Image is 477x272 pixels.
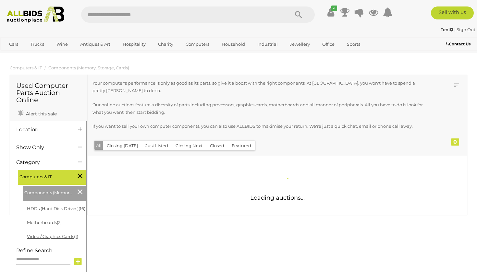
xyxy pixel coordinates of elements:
[282,6,315,23] button: Search
[76,39,115,50] a: Antiques & Art
[92,101,427,116] p: Our online auctions feature a diversity of parts including processors, graphics cards, motherboar...
[286,39,314,50] a: Jewellery
[5,39,22,50] a: Cars
[431,6,474,19] a: Sell with us
[228,141,255,151] button: Featured
[79,206,85,211] span: (16)
[454,27,456,32] span: |
[24,187,73,196] span: Components (Memory, Storage, Cards)
[217,39,249,50] a: Household
[92,123,427,130] p: If you want to sell your own computer components, you can also use ALLBIDS to maximise your retur...
[10,65,42,70] a: Computers & IT
[154,39,177,50] a: Charity
[5,50,59,60] a: [GEOGRAPHIC_DATA]
[16,82,81,103] h1: Used Computer Parts Auction Online
[16,248,86,254] h4: Refine Search
[74,234,78,239] span: (1)
[446,41,471,46] b: Contact Us
[326,6,336,18] a: ✔
[441,27,454,32] a: Teni
[446,41,472,48] a: Contact Us
[16,127,68,133] h4: Location
[16,145,68,150] h4: Show Only
[451,138,459,146] div: 0
[27,206,85,211] a: HDDs (Hard Disk Drives)(16)
[141,141,172,151] button: Just Listed
[48,65,129,70] a: Components (Memory, Storage, Cards)
[318,39,339,50] a: Office
[118,39,150,50] a: Hospitality
[24,111,57,117] span: Alert this sale
[27,220,62,225] a: Motherboards(2)
[103,141,142,151] button: Closing [DATE]
[253,39,282,50] a: Industrial
[94,141,103,150] button: All
[172,141,206,151] button: Closing Next
[16,108,58,118] a: Alert this sale
[181,39,214,50] a: Computers
[26,39,48,50] a: Trucks
[331,6,337,11] i: ✔
[206,141,228,151] button: Closed
[52,39,72,50] a: Wine
[16,160,68,165] h4: Category
[441,27,453,32] strong: Teni
[343,39,364,50] a: Sports
[250,194,305,201] span: Loading auctions...
[57,220,62,225] span: (2)
[4,6,68,23] img: Allbids.com.au
[27,234,78,239] a: Video / Graphics Cards(1)
[92,79,427,95] p: Your computer's performance is only as good as its parts, so give it a boost with the right compo...
[19,171,68,181] span: Computers & IT
[457,27,475,32] a: Sign Out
